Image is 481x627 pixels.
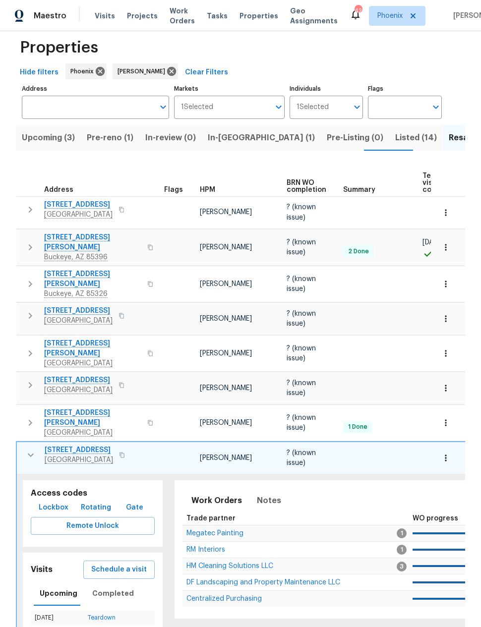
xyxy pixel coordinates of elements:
span: Notes [257,494,281,508]
a: Teardown [88,615,116,621]
span: Lockbox [39,502,68,514]
span: [PERSON_NAME] [200,385,252,392]
span: Phoenix [377,11,403,21]
a: DF Landscaping and Property Maintenance LLC [186,579,340,585]
span: Phoenix [70,66,98,76]
button: Lockbox [35,499,72,517]
a: HM Cleaning Solutions LLC [186,563,273,569]
span: Gate [123,502,147,514]
a: Centralized Purchasing [186,596,262,602]
span: Work Orders [191,494,242,508]
span: ? (known issue) [287,414,316,431]
span: 3 [397,562,407,571]
span: Clear Filters [185,66,228,79]
span: Schedule a visit [91,564,147,576]
span: 2 Done [344,247,373,256]
h5: Visits [31,565,53,575]
span: ? (known issue) [287,204,316,221]
span: Trade partner [186,515,236,522]
span: Upcoming [40,587,77,600]
span: Flags [164,186,183,193]
button: Remote Unlock [31,517,155,535]
span: Hide filters [20,66,59,79]
label: Address [22,86,169,92]
span: BRN WO completion [287,179,326,193]
span: ? (known issue) [287,380,316,397]
span: [DATE] [422,239,443,246]
span: 1 [397,528,407,538]
button: Open [429,100,443,114]
span: 1 Done [344,423,371,431]
span: Completed [92,587,134,600]
button: Rotating [77,499,115,517]
button: Open [156,100,170,114]
span: Upcoming (3) [22,131,75,145]
button: Open [350,100,364,114]
h5: Access codes [31,488,155,499]
span: Teardown visit complete [422,172,457,193]
span: Projects [127,11,158,21]
span: Remote Unlock [39,520,147,532]
label: Individuals [290,86,363,92]
span: Address [44,186,73,193]
span: Properties [240,11,278,21]
span: WO progress [413,515,458,522]
div: Phoenix [65,63,107,79]
span: Properties [20,43,98,53]
span: Geo Assignments [290,6,338,26]
span: HPM [200,186,215,193]
span: [PERSON_NAME] [200,315,252,322]
label: Flags [368,86,442,92]
span: In-[GEOGRAPHIC_DATA] (1) [208,131,315,145]
button: Open [272,100,286,114]
span: 1 Selected [297,103,329,112]
span: DF Landscaping and Property Maintenance LLC [186,579,340,586]
span: ? (known issue) [287,310,316,327]
span: Summary [343,186,375,193]
span: Work Orders [170,6,195,26]
button: Gate [119,499,151,517]
td: [DATE] [31,611,84,625]
span: RM Interiors [186,546,225,553]
span: Megatec Painting [186,530,243,537]
span: ? (known issue) [287,345,316,362]
span: 1 Selected [181,103,213,112]
span: Pre-reno (1) [87,131,133,145]
span: Maestro [34,11,66,21]
a: Megatec Painting [186,530,243,536]
span: Pre-Listing (0) [327,131,383,145]
button: Hide filters [16,63,62,82]
span: Visits [95,11,115,21]
span: Rotating [81,502,111,514]
div: [PERSON_NAME] [113,63,178,79]
span: Tasks [207,12,228,19]
span: [PERSON_NAME] [200,209,252,216]
span: Listed (14) [395,131,437,145]
span: 1 [397,545,407,555]
span: ? (known issue) [287,239,316,256]
button: Schedule a visit [83,561,155,579]
div: 42 [355,6,361,16]
span: Centralized Purchasing [186,595,262,602]
span: [PERSON_NAME] [200,419,252,426]
span: ? (known issue) [287,276,316,292]
span: HM Cleaning Solutions LLC [186,563,273,570]
span: [PERSON_NAME] [200,455,252,461]
span: ? (known issue) [287,450,316,466]
span: [PERSON_NAME] [200,281,252,287]
span: [PERSON_NAME] [118,66,169,76]
span: [PERSON_NAME] [200,350,252,357]
a: RM Interiors [186,547,225,553]
span: [PERSON_NAME] [200,244,252,251]
span: In-review (0) [145,131,196,145]
label: Markets [174,86,285,92]
button: Clear Filters [181,63,232,82]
